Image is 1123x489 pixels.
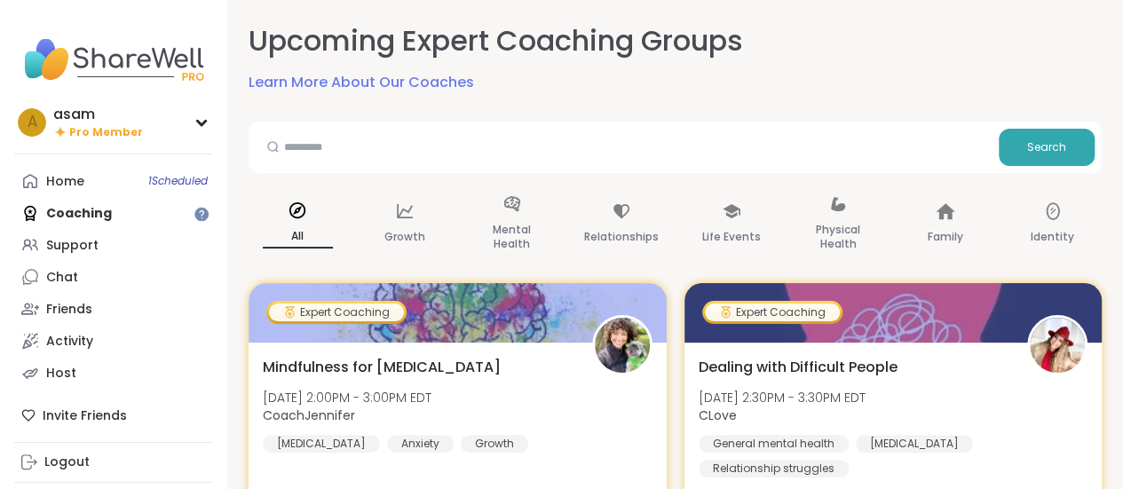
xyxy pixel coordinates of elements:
[387,435,454,453] div: Anxiety
[699,435,849,453] div: General mental health
[46,365,76,383] div: Host
[263,389,431,406] span: [DATE] 2:00PM - 3:00PM EDT
[69,125,143,140] span: Pro Member
[384,226,425,248] p: Growth
[803,219,874,255] p: Physical Health
[46,301,92,319] div: Friends
[699,406,737,424] b: CLove
[702,226,761,248] p: Life Events
[14,28,212,91] img: ShareWell Nav Logo
[14,446,212,478] a: Logout
[584,226,659,248] p: Relationships
[14,293,212,325] a: Friends
[269,304,404,321] div: Expert Coaching
[46,237,99,255] div: Support
[46,333,93,351] div: Activity
[263,225,333,248] p: All
[699,357,898,378] span: Dealing with Difficult People
[44,454,90,471] div: Logout
[263,435,380,453] div: [MEDICAL_DATA]
[699,460,849,477] div: Relationship struggles
[194,207,209,221] iframe: Spotlight
[14,261,212,293] a: Chat
[856,435,973,453] div: [MEDICAL_DATA]
[477,219,547,255] p: Mental Health
[263,406,355,424] b: CoachJennifer
[705,304,840,321] div: Expert Coaching
[148,174,208,188] span: 1 Scheduled
[1030,318,1085,373] img: CLove
[461,435,528,453] div: Growth
[1031,226,1074,248] p: Identity
[249,72,474,93] a: Learn More About Our Coaches
[14,229,212,261] a: Support
[14,399,212,431] div: Invite Friends
[14,165,212,197] a: Home1Scheduled
[595,318,650,373] img: CoachJennifer
[928,226,963,248] p: Family
[46,269,78,287] div: Chat
[699,389,866,406] span: [DATE] 2:30PM - 3:30PM EDT
[46,173,84,191] div: Home
[14,325,212,357] a: Activity
[263,357,501,378] span: Mindfulness for [MEDICAL_DATA]
[999,129,1095,166] button: Search
[249,21,743,61] h2: Upcoming Expert Coaching Groups
[53,105,143,124] div: asam
[28,111,37,134] span: a
[14,357,212,389] a: Host
[1027,139,1066,155] span: Search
